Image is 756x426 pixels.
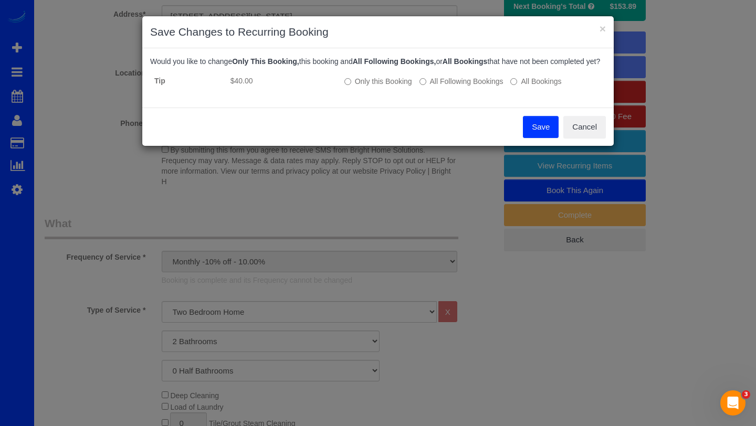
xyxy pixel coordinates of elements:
b: All Bookings [443,57,488,66]
button: × [600,23,606,34]
label: All bookings that have not been completed yet will be changed. [510,76,561,87]
input: All Following Bookings [419,78,426,85]
input: All Bookings [510,78,517,85]
b: Only This Booking, [232,57,299,66]
label: This and all the bookings after it will be changed. [419,76,503,87]
b: All Following Bookings, [353,57,436,66]
strong: Tip [154,77,165,85]
input: Only this Booking [344,78,351,85]
iframe: Intercom live chat [720,390,745,416]
button: Cancel [563,116,606,138]
label: All other bookings in the series will remain the same. [344,76,412,87]
button: Save [523,116,559,138]
td: $40.00 [226,71,340,91]
span: 3 [742,390,750,399]
p: Would you like to change this booking and or that have not been completed yet? [150,56,606,67]
h3: Save Changes to Recurring Booking [150,24,606,40]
